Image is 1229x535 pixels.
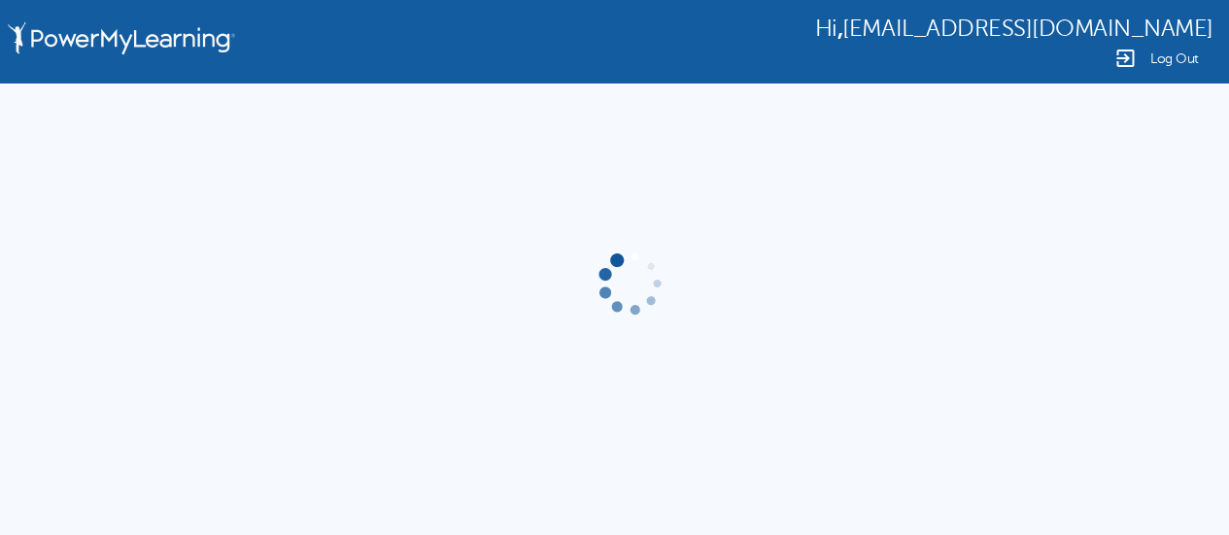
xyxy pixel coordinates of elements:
[842,16,1213,42] span: [EMAIL_ADDRESS][DOMAIN_NAME]
[1150,51,1199,66] span: Log Out
[815,14,1213,42] div: ,
[595,248,666,319] img: gif-load2.gif
[815,16,837,42] span: Hi
[1113,47,1137,70] img: Logout Icon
